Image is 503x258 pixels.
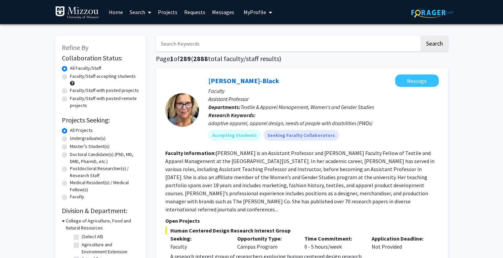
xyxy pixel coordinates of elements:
[208,104,241,110] b: Departments:
[181,0,209,24] a: Requests
[66,217,139,231] h3: College of Agriculture, Food and Natural Resources
[82,233,103,240] label: (Select All)
[70,151,139,165] label: Doctoral Candidate(s) (PhD, MD, DMD, PharmD, etc.)
[208,119,439,127] div: adaptive apparel, apparel design, needs of people with disabilities (PWDs)
[70,165,139,179] label: Postdoctoral Researcher(s) / Research Staff
[62,43,88,52] span: Refine By
[395,74,439,87] button: Message Kerri McBee-Black
[62,54,139,62] h2: Collaboration Status:
[82,241,137,255] label: Agriculture and Environment Extension
[208,87,439,95] p: Faculty
[209,0,238,24] a: Messages
[165,150,434,213] fg-read-more: [PERSON_NAME] is an Assistant Professor and [PERSON_NAME] Faculty Fellow of Textile and Apparel M...
[170,54,174,63] span: 1
[208,130,261,141] mat-chip: Accepting Students
[304,235,362,243] p: Time Commitment:
[232,235,299,251] div: Campus Program
[367,235,434,251] div: Not Provided
[70,135,106,142] label: Undergraduate(s)
[263,130,339,141] mat-chip: Seeking Faculty Collaborators
[411,7,453,18] img: ForagerOne Logo
[372,235,429,243] p: Application Deadline:
[156,36,420,51] input: Search Keywords
[165,150,216,156] b: Faculty Information:
[208,112,256,118] b: Research Keywords:
[106,0,126,24] a: Home
[165,226,439,235] span: Human Centered Design Research Interest Group
[156,55,448,63] h1: Page of ( total faculty/staff results)
[421,36,448,51] button: Search
[70,87,139,94] label: Faculty/Staff with posted projects
[193,54,208,63] span: 2888
[237,235,294,243] p: Opportunity Type:
[62,116,139,124] h2: Projects Seeking:
[70,65,101,72] label: All Faculty/Staff
[70,73,136,80] label: Faculty/Staff accepting students
[55,6,99,19] img: University of Missouri Logo
[170,235,227,243] p: Seeking:
[241,104,374,110] span: Textile & Apparel Management, Women's and Gender Studies
[70,127,93,134] label: All Projects
[126,0,155,24] a: Search
[70,179,139,193] label: Medical Resident(s) / Medical Fellow(s)
[180,54,191,63] span: 289
[299,235,367,251] div: 0 - 5 hours/week
[70,143,110,150] label: Master's Student(s)
[244,9,266,15] span: My Profile
[62,207,139,215] h2: Division & Department:
[170,243,227,251] div: Faculty
[208,76,279,85] a: [PERSON_NAME]-Black
[208,95,439,103] p: Assistant Professor
[155,0,181,24] a: Projects
[165,217,439,225] p: Open Projects
[70,193,84,200] label: Faculty
[5,228,29,253] iframe: Chat
[70,95,139,109] label: Faculty/Staff with posted remote projects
